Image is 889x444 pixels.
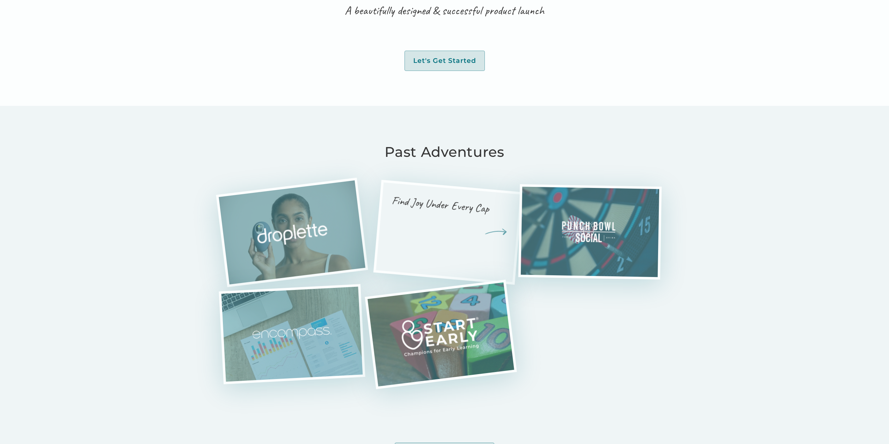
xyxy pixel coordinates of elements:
img: punchbowl logo [550,214,630,250]
img: Start Early text [399,311,482,358]
h3: Find Joy Under Every Cap [391,193,490,216]
h2: Past Adventures [385,141,504,163]
h2: A beautifully designed & successful product launch [193,4,696,17]
img: the droplette logo [250,210,334,255]
img: encompass logo [252,315,333,354]
a: View Case Study [373,180,523,285]
img: link arrow [484,222,508,244]
div: Let's Get Started [413,57,476,65]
